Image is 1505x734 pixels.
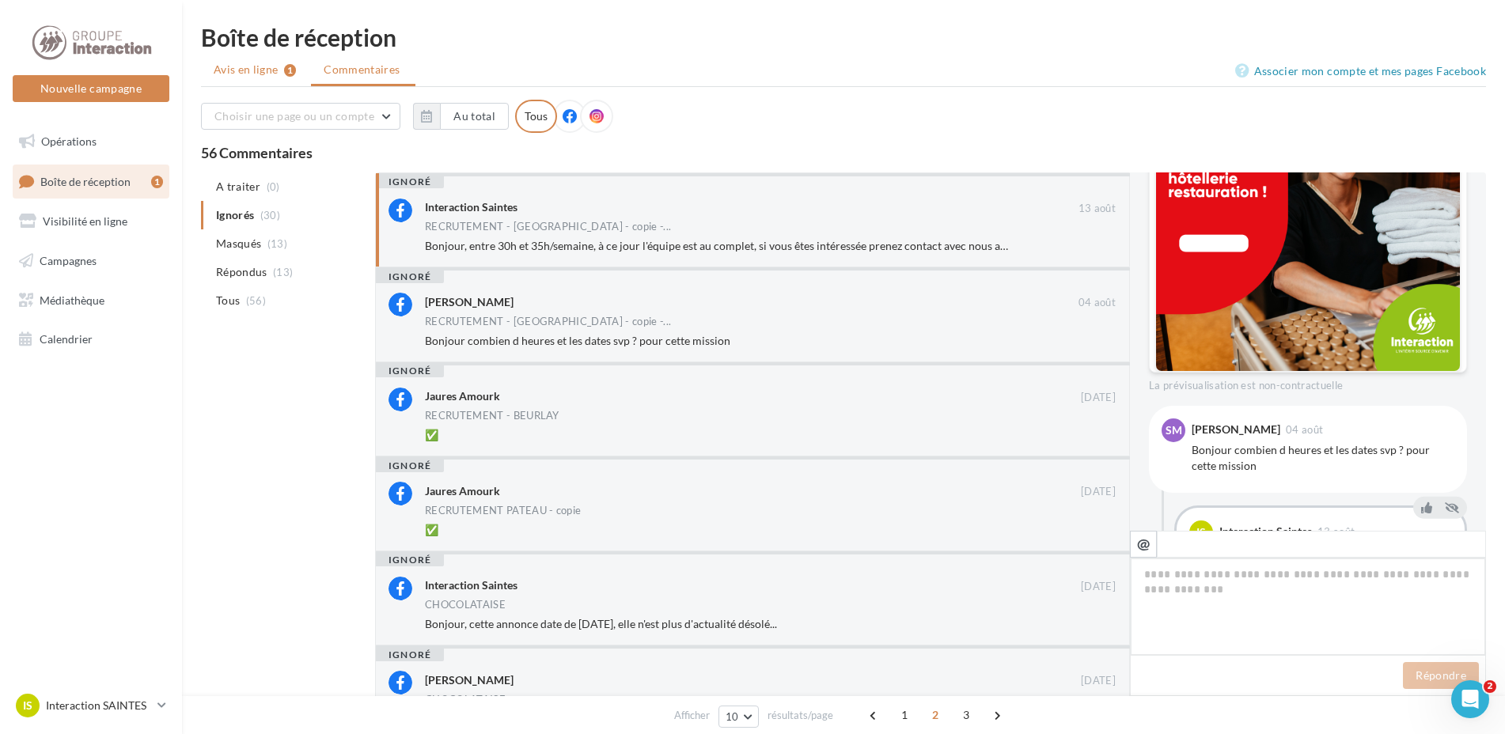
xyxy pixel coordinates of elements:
[376,554,444,566] div: ignoré
[9,125,172,158] a: Opérations
[768,708,833,723] span: résultats/page
[40,254,97,267] span: Campagnes
[425,316,671,327] span: RECRUTEMENT - [GEOGRAPHIC_DATA] - copie -...
[425,523,438,536] span: ✅
[413,103,509,130] button: Au total
[1196,524,1206,540] span: IS
[953,702,979,728] span: 3
[425,334,730,347] span: Bonjour combien d heures et les dates svp ? pour cette mission
[425,239,1107,252] span: Bonjour, entre 30h et 35h/semaine, à ce jour l'équipe est au complet, si vous êtes intéressée pre...
[674,708,710,723] span: Afficher
[284,64,296,77] div: 1
[40,174,131,187] span: Boîte de réception
[267,180,280,193] span: (0)
[201,103,400,130] button: Choisir une page ou un compte
[376,176,444,188] div: ignoré
[151,176,163,188] div: 1
[273,266,293,278] span: (13)
[376,271,444,283] div: ignoré
[425,221,671,232] span: RECRUTEMENT - [GEOGRAPHIC_DATA] - copie -...
[46,698,151,713] p: Interaction SAINTES
[515,100,557,133] div: Tous
[376,649,444,661] div: ignoré
[718,706,759,728] button: 10
[1192,424,1280,435] div: [PERSON_NAME]
[425,694,506,705] div: CHOCOLATAISE
[425,672,514,688] div: [PERSON_NAME]
[9,165,172,199] a: Boîte de réception1
[9,323,172,356] a: Calendrier
[1192,442,1454,474] div: Bonjour combien d heures et les dates svp ? pour cette mission
[216,293,240,308] span: Tous
[1166,422,1182,438] span: SM
[1484,680,1496,693] span: 2
[1081,485,1116,499] span: [DATE]
[1403,662,1479,689] button: Répondre
[1286,425,1323,435] span: 04 août
[216,236,261,252] span: Masqués
[41,134,97,148] span: Opérations
[1079,296,1116,310] span: 04 août
[1451,680,1489,718] iframe: Intercom live chat
[1235,62,1486,81] a: Associer mon compte et mes pages Facebook
[425,617,777,630] span: Bonjour, cette annonce date de [DATE], elle n'est plus d'actualité désolé...
[9,205,172,238] a: Visibilité en ligne
[376,365,444,377] div: ignoré
[201,146,1486,160] div: 56 Commentaires
[40,332,93,346] span: Calendrier
[13,75,169,102] button: Nouvelle campagne
[440,103,509,130] button: Au total
[9,284,172,317] a: Médiathèque
[246,294,266,307] span: (56)
[1081,674,1116,688] span: [DATE]
[267,237,287,250] span: (13)
[425,577,517,593] div: Interaction Saintes
[425,294,514,310] div: [PERSON_NAME]
[923,702,948,728] span: 2
[425,428,438,441] span: ✅
[1149,373,1467,393] div: La prévisualisation est non-contractuelle
[425,411,559,421] div: RECRUTEMENT - BEURLAY
[13,690,169,721] a: IS Interaction SAINTES
[1130,531,1157,558] button: @
[425,199,517,215] div: Interaction Saintes
[1137,536,1151,550] i: @
[1219,526,1312,537] div: Interaction Saintes
[425,483,500,499] div: Jaures Amourk
[40,293,104,306] span: Médiathèque
[376,460,444,472] div: ignoré
[1081,391,1116,405] span: [DATE]
[9,244,172,278] a: Campagnes
[23,698,32,713] span: IS
[216,264,267,280] span: Répondus
[1079,202,1116,216] span: 13 août
[214,62,279,78] span: Avis en ligne
[726,710,739,723] span: 10
[892,702,917,728] span: 1
[216,179,260,195] span: A traiter
[425,388,500,404] div: Jaures Amourk
[214,109,374,123] span: Choisir une page ou un compte
[201,25,1486,49] div: Boîte de réception
[43,214,127,228] span: Visibilité en ligne
[1317,527,1355,537] span: 13 août
[425,600,506,610] div: CHOCOLATAISE
[425,505,581,516] div: RECRUTEMENT PATEAU - copie
[1081,580,1116,594] span: [DATE]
